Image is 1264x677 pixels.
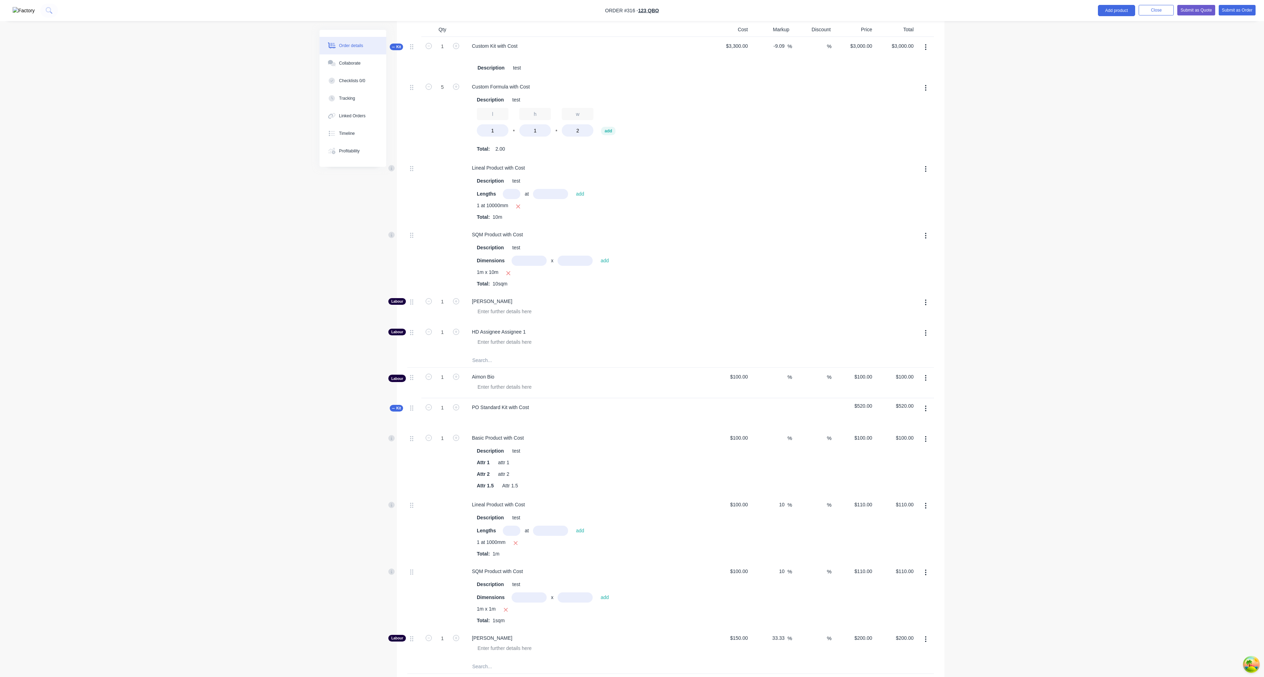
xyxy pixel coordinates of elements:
span: Total: [477,281,490,287]
button: Open Tanstack query devtools [1244,657,1258,671]
span: Dimensions [477,594,505,601]
span: Kit [392,406,401,411]
div: Checklists 0/0 [339,78,366,84]
div: Description [474,243,507,253]
button: Collaborate [320,54,386,72]
div: Attr 2 [474,469,493,479]
div: Description [474,176,507,186]
input: Label [519,108,551,120]
span: % [788,635,792,643]
span: Dimensions [477,257,505,264]
span: % [827,635,831,643]
div: test [509,513,523,523]
div: Discount [792,23,834,37]
span: Total: [477,551,490,557]
span: Lengths [477,527,496,534]
div: test [509,446,523,456]
span: Total: [477,145,490,153]
span: % [788,501,792,509]
div: Tracking [339,95,355,101]
div: Total [875,23,916,37]
span: % [827,42,831,51]
span: 1sqm [490,618,507,623]
span: Lengths [477,190,496,198]
input: Search... [472,353,612,367]
div: Qty [421,23,463,37]
div: Custom Formula with Cost [466,82,535,92]
span: % [788,434,792,442]
span: HD Assignee Assignee 1 [472,328,706,336]
div: Markup [751,23,792,37]
button: Checklists 0/0 [320,72,386,90]
span: Total: [477,214,490,220]
div: Description [474,446,507,456]
span: [PERSON_NAME] [472,635,706,642]
span: at [525,527,529,534]
button: add [597,593,612,602]
div: test [509,579,523,590]
div: PO Standard Kit with Cost [466,402,535,413]
a: 123 QBO [638,8,659,13]
div: Attr 1.5 [474,481,496,491]
div: Cost [709,23,751,37]
span: at [525,190,529,198]
span: % [788,42,792,51]
button: add [572,526,588,535]
div: SQM Product with Cost [466,566,529,577]
div: Basic Product with Cost [466,433,529,443]
div: attr 2 [495,469,512,479]
span: 1 at 10000mm [477,202,508,211]
span: Kit [392,44,401,50]
input: Value [519,124,551,137]
span: % [827,373,831,381]
span: 1m x 10m [477,269,498,277]
div: Labour [388,298,406,305]
div: Description [474,579,507,590]
button: Kit [390,44,403,50]
div: Lineal Product with Cost [466,163,531,173]
button: Submit as Quote [1177,5,1215,15]
button: Linked Orders [320,107,386,125]
input: Search... [472,659,612,673]
div: Attr 1 [474,458,493,468]
span: 2.00 [495,145,505,153]
div: Labour [388,329,406,335]
button: add [572,189,588,199]
div: Attr 1.5 [499,481,521,491]
span: 10sqm [490,281,510,287]
span: x [551,594,553,601]
div: test [509,176,523,186]
span: 1 at 1000mm [477,539,506,547]
button: Close [1139,5,1174,15]
div: Description [474,95,507,105]
button: Kit [390,405,403,412]
span: $520.00 [836,402,872,410]
div: Collaborate [339,60,361,66]
div: Description [475,63,507,73]
div: Labour [388,635,406,642]
span: Order #316 - [605,8,638,13]
span: [PERSON_NAME] [472,298,706,305]
input: Label [477,108,508,120]
div: Labour [388,375,406,382]
span: % [827,501,831,509]
button: Add product [1098,5,1135,16]
button: Order details [320,37,386,54]
span: 1m [490,551,502,557]
div: Description [474,513,507,523]
img: Factory [13,7,35,14]
button: Tracking [320,90,386,107]
button: Timeline [320,125,386,142]
span: x [551,257,553,264]
input: Value [477,124,508,137]
span: $520.00 [878,402,914,410]
div: test [510,63,524,73]
div: Order details [339,42,363,49]
span: Aimon Bio [472,373,706,381]
div: test [509,95,523,105]
div: test [509,243,523,253]
div: Profitability [339,148,360,154]
div: Lineal Product with Cost [466,500,531,510]
span: Total: [477,618,490,623]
